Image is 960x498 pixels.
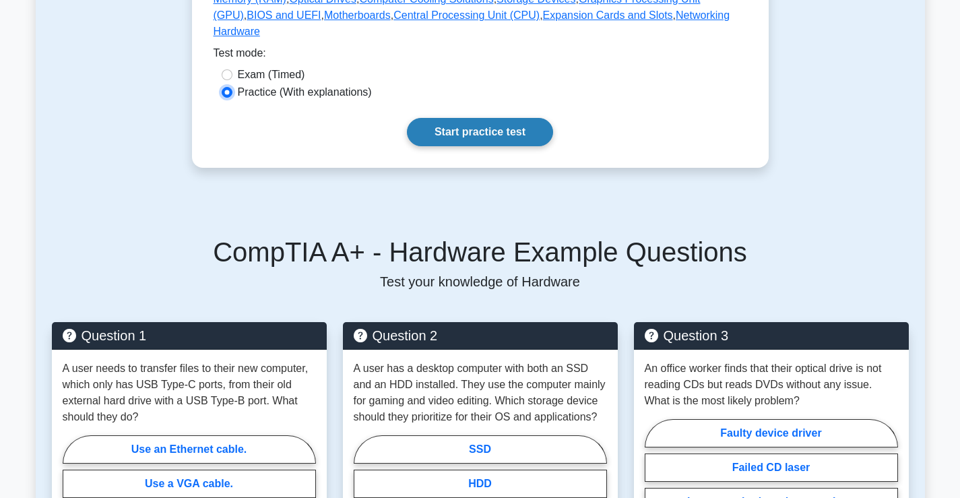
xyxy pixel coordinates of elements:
p: A user has a desktop computer with both an SSD and an HDD installed. They use the computer mainly... [354,361,607,425]
label: Practice (With explanations) [238,84,372,100]
a: Motherboards [324,9,391,21]
a: Expansion Cards and Slots [543,9,673,21]
label: Faulty device driver [645,419,898,447]
label: HDD [354,470,607,498]
label: Use a VGA cable. [63,470,316,498]
label: Use an Ethernet cable. [63,435,316,464]
a: Central Processing Unit (CPU) [393,9,540,21]
p: A user needs to transfer files to their new computer, which only has USB Type-C ports, from their... [63,361,316,425]
a: Start practice test [407,118,553,146]
a: BIOS and UEFI [247,9,321,21]
h5: Question 3 [645,328,898,344]
p: An office worker finds that their optical drive is not reading CDs but reads DVDs without any iss... [645,361,898,409]
p: Test your knowledge of Hardware [52,274,909,290]
label: SSD [354,435,607,464]
label: Failed CD laser [645,454,898,482]
h5: Question 2 [354,328,607,344]
label: Exam (Timed) [238,67,305,83]
div: Test mode: [214,45,747,67]
h5: CompTIA A+ - Hardware Example Questions [52,236,909,268]
h5: Question 1 [63,328,316,344]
